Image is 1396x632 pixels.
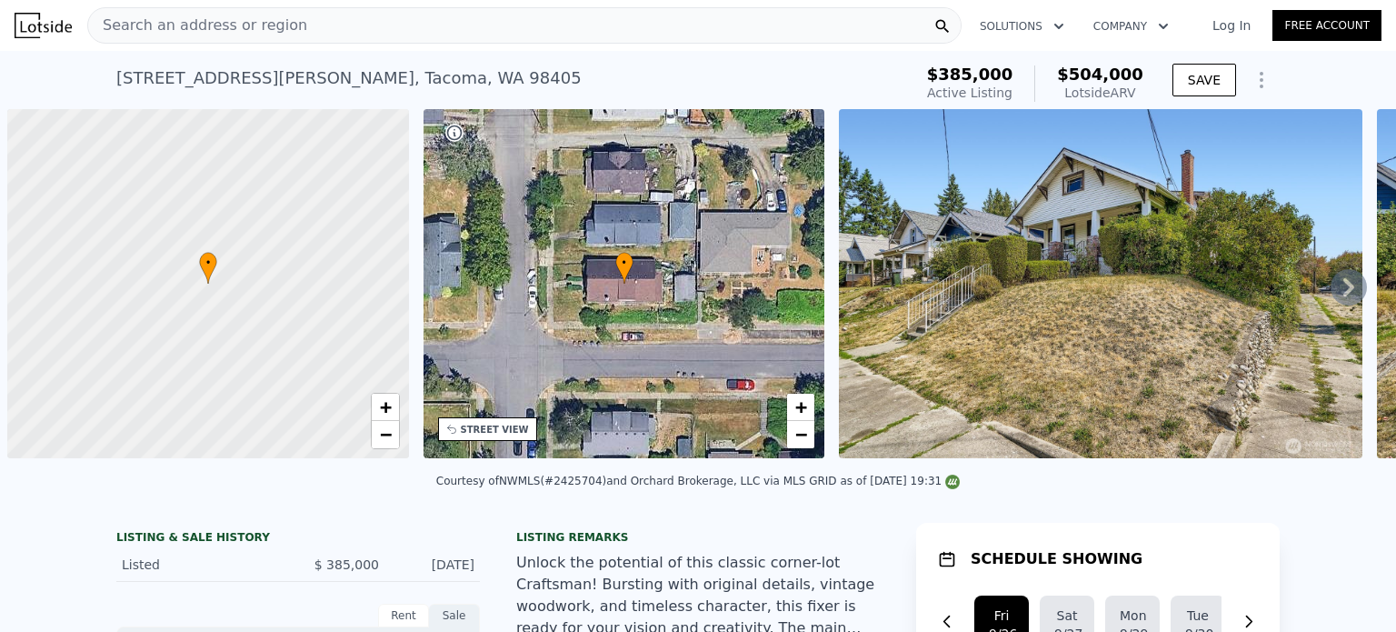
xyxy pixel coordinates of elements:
[199,252,217,284] div: •
[1243,62,1280,98] button: Show Options
[429,604,480,627] div: Sale
[787,394,814,421] a: Zoom in
[372,421,399,448] a: Zoom out
[116,65,582,91] div: [STREET_ADDRESS][PERSON_NAME] , Tacoma , WA 98405
[795,396,807,418] span: +
[116,530,480,548] div: LISTING & SALE HISTORY
[839,109,1362,458] img: Sale: 167582757 Parcel: 101015995
[378,604,429,627] div: Rent
[122,556,284,574] div: Listed
[1185,607,1211,625] div: Tue
[1191,16,1272,35] a: Log In
[795,423,807,446] span: −
[379,423,391,446] span: −
[436,475,960,487] div: Courtesy of NWMLS (#2425704) and Orchard Brokerage, LLC via MLS GRID as of [DATE] 19:31
[787,421,814,448] a: Zoom out
[927,85,1012,100] span: Active Listing
[461,423,529,436] div: STREET VIEW
[314,557,379,572] span: $ 385,000
[615,255,633,271] span: •
[945,475,960,489] img: NWMLS Logo
[1079,10,1183,43] button: Company
[516,530,880,545] div: Listing remarks
[394,556,474,574] div: [DATE]
[615,252,633,284] div: •
[379,396,391,418] span: +
[1120,607,1145,625] div: Mon
[1172,64,1236,96] button: SAVE
[88,15,307,36] span: Search an address or region
[927,65,1013,84] span: $385,000
[1057,65,1143,84] span: $504,000
[989,607,1014,625] div: Fri
[1272,10,1381,41] a: Free Account
[971,548,1142,570] h1: SCHEDULE SHOWING
[15,13,72,38] img: Lotside
[199,255,217,271] span: •
[965,10,1079,43] button: Solutions
[1054,607,1080,625] div: Sat
[372,394,399,421] a: Zoom in
[1057,84,1143,102] div: Lotside ARV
